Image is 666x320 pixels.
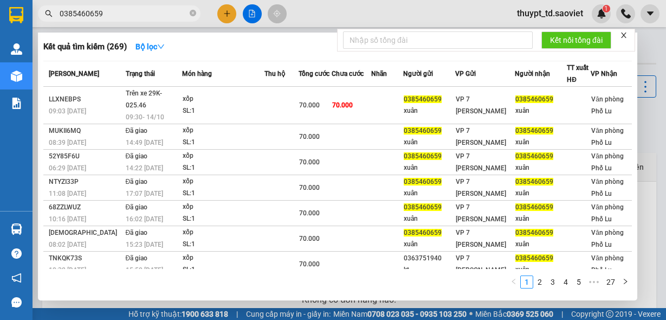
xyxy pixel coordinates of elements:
span: 0385460659 [515,127,553,135]
span: Đã giao [126,254,148,262]
span: 0385460659 [515,254,553,262]
span: ••• [585,276,603,289]
span: VP 7 [PERSON_NAME] [456,229,506,248]
div: SL: 1 [183,162,264,174]
div: xốp [183,201,264,213]
div: xuân [515,264,566,276]
span: close-circle [190,9,196,19]
img: logo-vxr [9,7,23,23]
span: search [45,10,53,17]
div: [DEMOGRAPHIC_DATA] [49,227,122,239]
div: xuân [515,188,566,199]
span: message [11,297,22,308]
span: 70.000 [299,184,320,191]
li: Next 5 Pages [585,276,603,289]
div: xốp [183,125,264,137]
span: 0385460659 [404,152,442,160]
li: 2 [533,276,546,289]
div: NTYZI33P [49,176,122,188]
div: xuân [404,239,455,250]
div: 52Y85F6U [49,151,122,162]
span: 15:50 [DATE] [126,266,163,274]
a: 3 [547,276,559,288]
span: VP 7 [PERSON_NAME] [456,203,506,223]
span: 0385460659 [515,229,553,236]
span: 10:32 [DATE] [49,266,86,274]
div: xuân [515,137,566,148]
a: 27 [603,276,618,288]
span: 17:07 [DATE] [126,190,163,197]
span: 11:08 [DATE] [49,190,86,197]
div: xuân [404,188,455,199]
button: right [619,276,632,289]
span: 0385460659 [515,203,553,211]
img: warehouse-icon [11,43,22,55]
span: Trạng thái [126,70,155,78]
a: 2 [534,276,546,288]
div: SL: 1 [183,264,264,276]
div: SL: 1 [183,188,264,200]
span: Thu hộ [264,70,285,78]
li: 5 [572,276,585,289]
span: 0385460659 [515,178,553,185]
span: 0385460659 [515,152,553,160]
div: xuân [515,239,566,250]
span: 09:03 [DATE] [49,107,86,115]
span: Món hàng [182,70,212,78]
span: VP 7 [PERSON_NAME] [456,95,506,115]
button: left [507,276,520,289]
div: xuân [404,213,455,225]
div: xuân [515,162,566,174]
div: xuân [404,137,455,148]
span: Đã giao [126,229,148,236]
div: xốp [183,176,264,188]
div: MUKII6MQ [49,125,122,137]
strong: Bộ lọc [135,42,165,51]
div: SL: 1 [183,105,264,117]
li: 4 [559,276,572,289]
span: 08:02 [DATE] [49,241,86,248]
span: 70.000 [299,260,320,268]
img: solution-icon [11,98,22,109]
div: xốp [183,252,264,264]
li: Previous Page [507,276,520,289]
li: 3 [546,276,559,289]
span: Văn phòng Phố Lu [591,127,624,146]
div: 0363751940 [404,253,455,264]
img: warehouse-icon [11,71,22,82]
span: Văn phòng Phố Lu [591,178,624,197]
span: 70.000 [332,101,353,109]
span: 16:02 [DATE] [126,215,163,223]
span: 06:29 [DATE] [49,164,86,172]
img: warehouse-icon [11,223,22,235]
span: Văn phòng Phố Lu [591,152,624,172]
span: Tổng cước [299,70,329,78]
span: 10:16 [DATE] [49,215,86,223]
span: 70.000 [299,101,320,109]
span: TT xuất HĐ [567,64,589,84]
div: TNKQK73S [49,253,122,264]
span: VP Gửi [455,70,476,78]
li: 1 [520,276,533,289]
span: VP 7 [PERSON_NAME] [456,127,506,146]
span: 08:39 [DATE] [49,139,86,146]
div: xốp [183,93,264,105]
span: Kết nối tổng đài [550,34,603,46]
span: 70.000 [299,209,320,217]
a: 5 [573,276,585,288]
a: 4 [560,276,572,288]
span: VP 7 [PERSON_NAME] [456,152,506,172]
div: xốp [183,150,264,162]
span: 70.000 [299,235,320,242]
span: VP 7 [PERSON_NAME] [456,254,506,274]
div: kt [404,264,455,276]
span: close [620,31,628,39]
span: 09:30 - 14/10 [126,113,164,121]
input: Tìm tên, số ĐT hoặc mã đơn [60,8,187,20]
span: Đã giao [126,152,148,160]
span: Trên xe 29K-025.46 [126,89,162,109]
div: SL: 1 [183,239,264,251]
span: Đã giao [126,203,148,211]
span: 0385460659 [404,203,442,211]
span: left [510,278,517,285]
